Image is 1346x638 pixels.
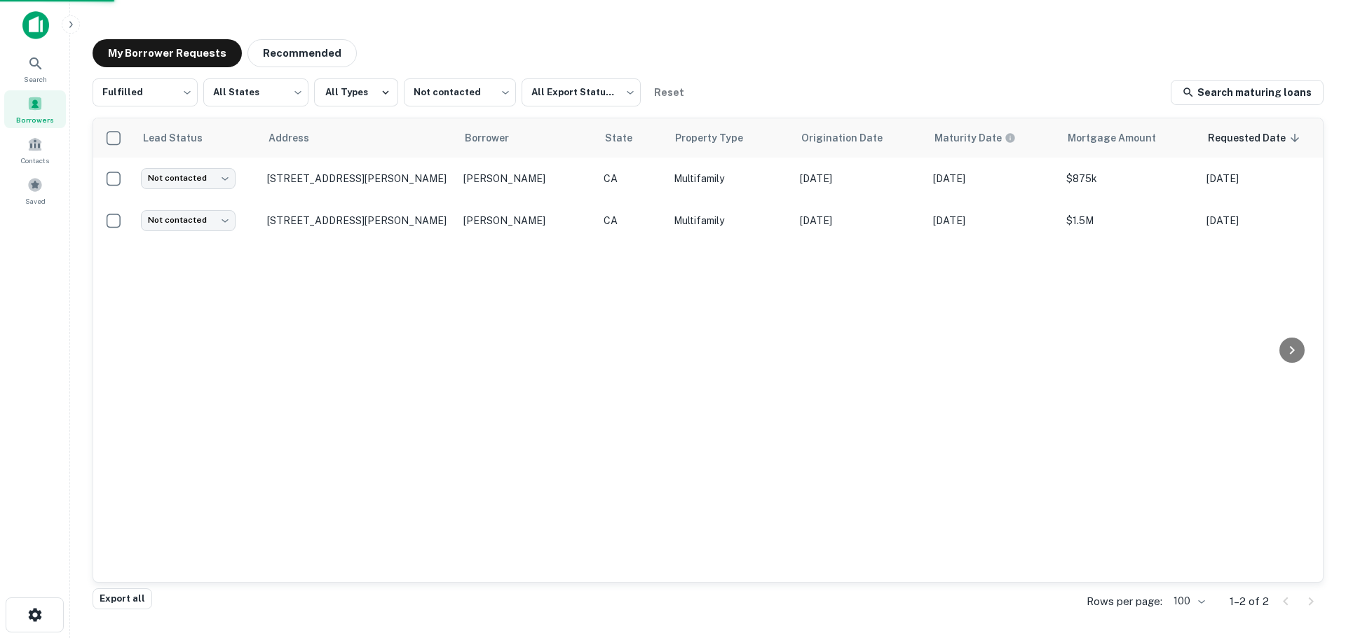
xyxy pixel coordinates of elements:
span: Maturity dates displayed may be estimated. Please contact the lender for the most accurate maturi... [934,130,1034,146]
div: Not contacted [141,168,236,188]
p: Multifamily [674,213,786,228]
span: Requested Date [1208,130,1304,146]
span: Property Type [675,130,761,146]
th: Borrower [456,118,597,158]
p: [DATE] [933,213,1052,228]
span: Mortgage Amount [1068,130,1174,146]
span: Search [24,74,47,85]
button: Recommended [247,39,357,67]
a: Borrowers [4,90,66,128]
p: $875k [1066,171,1192,186]
p: [STREET_ADDRESS][PERSON_NAME] [267,214,449,227]
p: 1–2 of 2 [1230,593,1269,610]
button: My Borrower Requests [93,39,242,67]
div: 100 [1168,591,1207,611]
span: Saved [25,195,46,207]
p: $1.5M [1066,213,1192,228]
span: Lead Status [142,130,221,146]
a: Saved [4,172,66,209]
p: [DATE] [1206,171,1326,186]
p: [PERSON_NAME] [463,171,590,186]
th: Lead Status [134,118,260,158]
div: Not contacted [404,74,516,111]
p: Multifamily [674,171,786,186]
p: [STREET_ADDRESS][PERSON_NAME] [267,172,449,185]
iframe: Chat Widget [1276,526,1346,593]
p: CA [604,213,660,228]
div: Maturity dates displayed may be estimated. Please contact the lender for the most accurate maturi... [934,130,1016,146]
button: Reset [646,78,691,106]
p: [DATE] [933,171,1052,186]
div: All States [203,74,308,111]
a: Search maturing loans [1171,80,1324,105]
span: State [605,130,651,146]
p: [DATE] [800,171,919,186]
th: Maturity dates displayed may be estimated. Please contact the lender for the most accurate maturi... [926,118,1059,158]
div: Not contacted [141,210,236,230]
th: Origination Date [793,118,926,158]
span: Address [268,130,327,146]
button: All Types [314,78,398,106]
h6: Maturity Date [934,130,1002,146]
span: Contacts [21,155,49,166]
span: Borrowers [16,114,54,125]
p: Rows per page: [1087,593,1162,610]
img: capitalize-icon.png [22,11,49,39]
th: Requested Date [1199,118,1333,158]
th: State [597,118,667,158]
a: Search [4,50,66,88]
div: All Export Statuses [522,74,641,111]
th: Property Type [667,118,793,158]
p: CA [604,171,660,186]
a: Contacts [4,131,66,169]
button: Export all [93,588,152,609]
p: [DATE] [1206,213,1326,228]
th: Mortgage Amount [1059,118,1199,158]
span: Origination Date [801,130,901,146]
th: Address [260,118,456,158]
div: Fulfilled [93,74,198,111]
p: [DATE] [800,213,919,228]
span: Borrower [465,130,527,146]
p: [PERSON_NAME] [463,213,590,228]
